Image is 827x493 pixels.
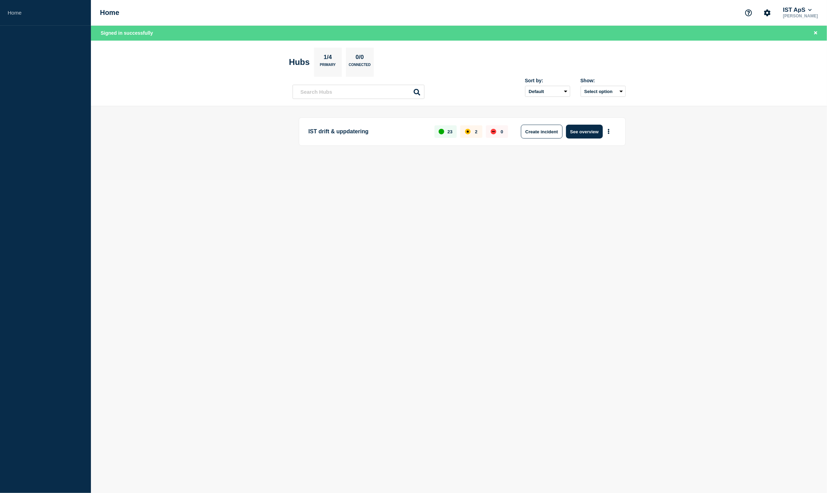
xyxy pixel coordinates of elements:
p: 0/0 [353,54,366,63]
button: Support [741,6,756,20]
span: Signed in successfully [101,30,153,36]
div: up [439,129,444,134]
input: Search Hubs [293,85,424,99]
h2: Hubs [289,57,310,67]
p: 23 [447,129,452,134]
button: More actions [604,125,613,138]
p: 1/4 [321,54,335,63]
select: Sort by [525,86,570,97]
div: Sort by: [525,78,570,83]
p: [PERSON_NAME] [782,14,819,18]
button: Select option [581,86,626,97]
button: Account settings [760,6,775,20]
p: IST drift & uppdatering [309,125,427,139]
button: Create incident [521,125,563,139]
p: Connected [349,63,371,70]
div: Show: [581,78,626,83]
div: down [491,129,496,134]
h1: Home [100,9,119,17]
button: IST ApS [782,7,813,14]
button: See overview [566,125,603,139]
p: 0 [501,129,503,134]
div: affected [465,129,471,134]
button: Close banner [811,29,820,37]
p: Primary [320,63,336,70]
p: 2 [475,129,478,134]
